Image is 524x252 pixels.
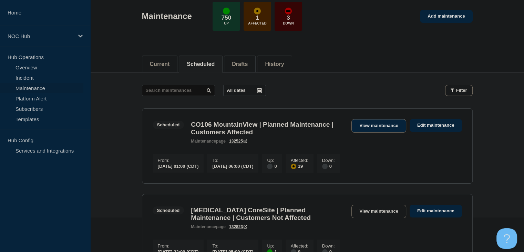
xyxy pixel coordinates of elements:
[224,21,229,25] p: Up
[229,139,247,144] a: 132525
[232,61,248,67] button: Drafts
[157,208,180,213] div: Scheduled
[445,85,473,96] button: Filter
[456,88,467,93] span: Filter
[283,21,294,25] p: Down
[254,8,261,14] div: affected
[291,158,308,163] p: Affected :
[223,8,230,14] div: up
[256,14,259,21] p: 1
[8,33,74,39] p: NOC Hub
[248,21,266,25] p: Affected
[291,243,308,249] p: Affected :
[191,139,226,144] p: page
[212,163,253,169] div: [DATE] 06:00 (CDT)
[187,61,215,67] button: Scheduled
[157,122,180,127] div: Scheduled
[322,243,335,249] p: Down :
[150,61,170,67] button: Current
[158,158,199,163] p: From :
[322,163,335,169] div: 0
[322,164,328,169] div: disabled
[351,119,406,133] a: View maintenance
[191,224,216,229] span: maintenance
[410,119,462,132] a: Edit maintenance
[142,11,192,21] h1: Maintenance
[191,224,226,229] p: page
[158,163,199,169] div: [DATE] 01:00 (CDT)
[229,224,247,229] a: 132823
[265,61,284,67] button: History
[267,163,277,169] div: 0
[191,121,345,136] h3: CO106 MountainView | Planned Maintenance | Customers Affected
[212,243,253,249] p: To :
[410,205,462,217] a: Edit maintenance
[351,205,406,218] a: View maintenance
[223,85,266,96] button: All dates
[420,10,472,23] a: Add maintenance
[496,228,517,249] iframe: Help Scout Beacon - Open
[227,88,246,93] p: All dates
[267,164,273,169] div: disabled
[291,164,296,169] div: affected
[222,14,231,21] p: 750
[322,158,335,163] p: Down :
[267,243,277,249] p: Up :
[212,158,253,163] p: To :
[287,14,290,21] p: 3
[191,206,345,222] h3: [MEDICAL_DATA] CoreSite | Planned Maintenance | Customers Not Affected
[142,85,215,96] input: Search maintenances
[291,163,308,169] div: 19
[267,158,277,163] p: Up :
[191,139,216,144] span: maintenance
[285,8,292,14] div: down
[158,243,199,249] p: From :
